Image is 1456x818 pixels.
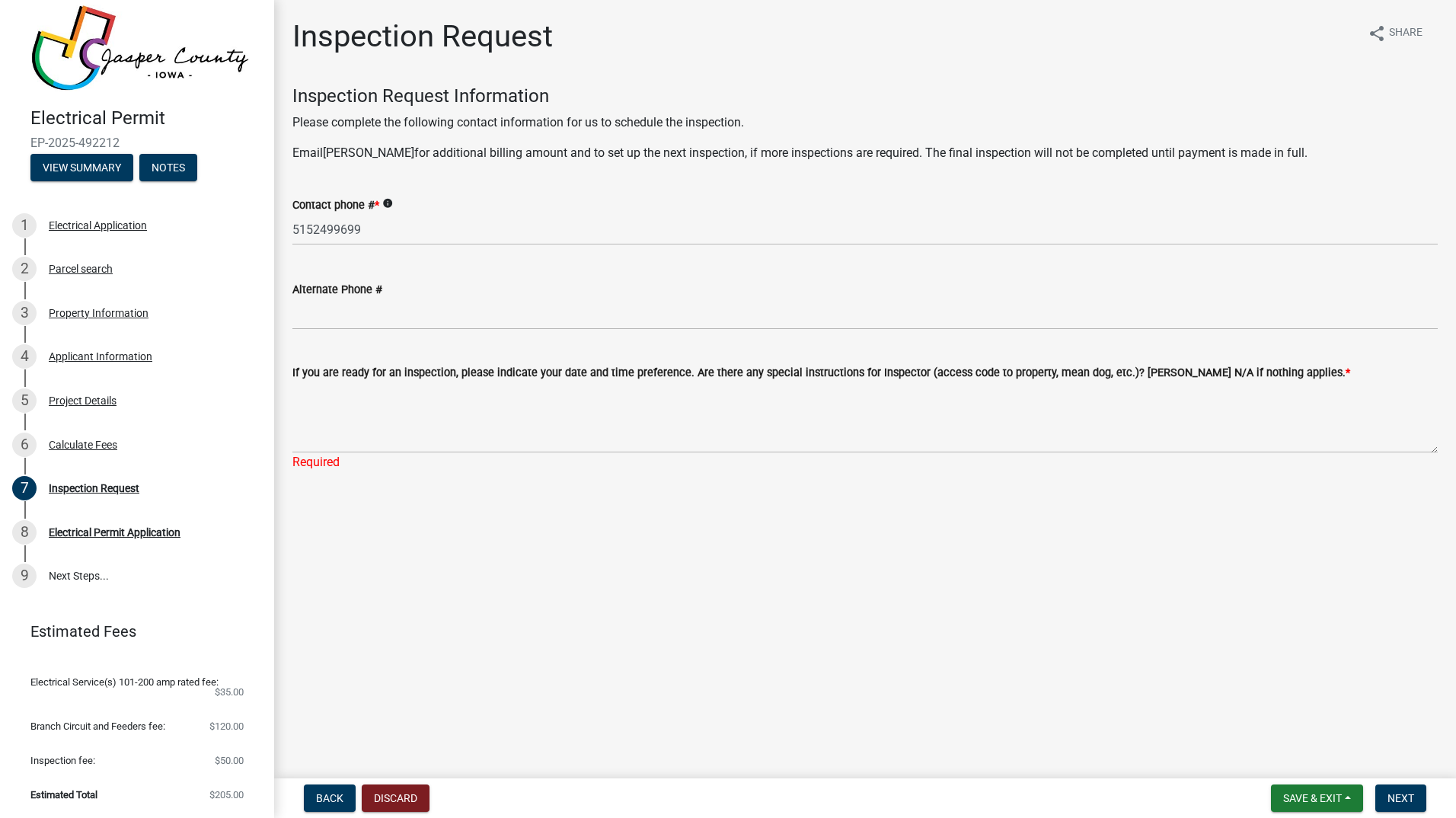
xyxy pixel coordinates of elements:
[49,439,117,450] div: Calculate Fees
[49,220,147,231] div: Electrical Application
[12,433,37,457] div: 6
[12,388,37,413] div: 5
[1387,792,1414,804] span: Next
[323,145,414,160] a: [PERSON_NAME]
[215,687,244,697] span: $35.00
[49,395,117,406] div: Project Details
[292,368,1350,379] label: If you are ready for an inspection, please indicate your date and time preference. Are there any ...
[12,257,37,281] div: 2
[1389,24,1422,43] span: Share
[30,721,165,731] span: Branch Circuit and Feeders fee:
[12,520,37,545] div: 8
[362,784,429,812] button: Discard
[292,453,1438,471] div: Required
[1375,784,1426,812] button: Next
[209,721,244,731] span: $120.00
[30,154,133,181] button: View Summary
[30,5,250,91] img: Jasper County, Iowa
[1283,792,1342,804] span: Save & Exit
[292,200,379,211] label: Contact phone #
[12,616,250,647] a: Estimated Fees
[49,483,139,494] div: Inspection Request
[139,154,197,181] button: Notes
[30,677,219,687] span: Electrical Service(s) 101-200 amp rated fee:
[12,213,37,238] div: 1
[292,144,1438,162] p: Email for additional billing amount and to set up the next inspection, if more inspections are re...
[49,308,148,318] div: Property Information
[215,756,244,765] span: $50.00
[1368,24,1386,43] i: share
[12,564,37,588] div: 9
[316,792,343,804] span: Back
[209,790,244,800] span: $205.00
[292,285,382,296] label: Alternate Phone #
[292,85,1438,107] h4: Inspection Request Information
[12,344,37,369] div: 4
[12,476,37,500] div: 7
[30,136,244,150] span: EP-2025-492212
[1271,784,1363,812] button: Save & Exit
[30,756,95,765] span: Inspection fee:
[30,162,133,174] wm-modal-confirm: Summary
[1355,18,1435,48] button: shareShare
[30,790,97,800] span: Estimated Total
[139,162,197,174] wm-modal-confirm: Notes
[292,18,553,55] h1: Inspection Request
[49,264,113,274] div: Parcel search
[30,107,262,129] h4: Electrical Permit
[12,301,37,325] div: 3
[292,113,1438,132] p: Please complete the following contact information for us to schedule the inspection.
[49,527,180,538] div: Electrical Permit Application
[49,351,152,362] div: Applicant Information
[382,198,393,209] i: info
[304,784,356,812] button: Back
